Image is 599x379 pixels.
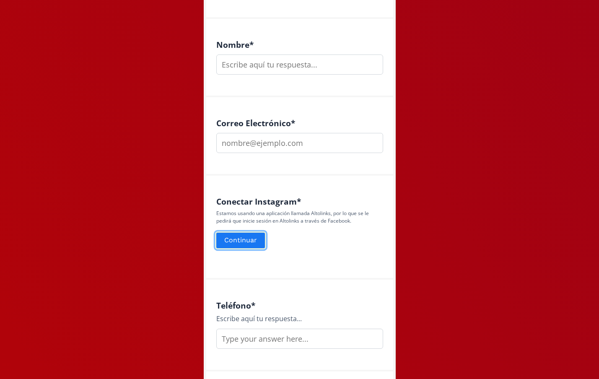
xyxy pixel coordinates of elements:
[216,197,383,206] h4: Conectar Instagram *
[215,231,266,249] button: Continuar
[216,55,383,75] input: Escribe aquí tu respuesta...
[216,133,383,153] input: nombre@ejemplo.com
[216,118,383,128] h4: Correo Electrónico *
[216,210,383,225] p: Estamos usando una aplicación llamada Altolinks, por lo que se le pedirá que inicie sesión en Alt...
[216,314,383,324] div: Escribe aquí tu respuesta...
[216,301,383,310] h4: Teléfono *
[216,40,383,49] h4: Nombre *
[216,329,383,349] input: Type your answer here...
